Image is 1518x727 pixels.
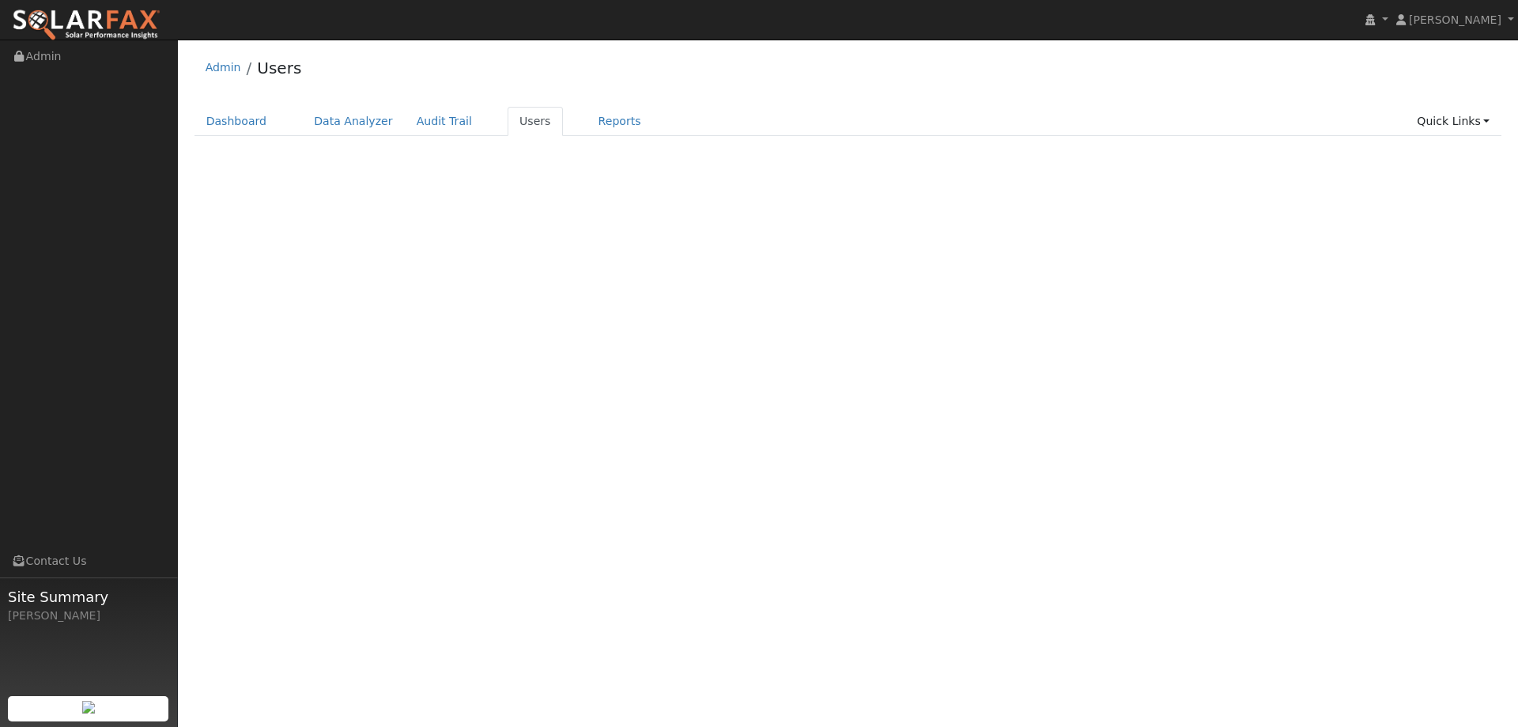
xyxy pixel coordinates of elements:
a: Reports [587,107,653,136]
div: [PERSON_NAME] [8,608,169,624]
span: Site Summary [8,586,169,608]
a: Data Analyzer [302,107,405,136]
img: SolarFax [12,9,160,42]
a: Audit Trail [405,107,484,136]
span: [PERSON_NAME] [1409,13,1501,26]
a: Users [257,59,301,78]
a: Users [508,107,563,136]
a: Admin [206,61,241,74]
a: Dashboard [194,107,279,136]
img: retrieve [82,701,95,714]
a: Quick Links [1405,107,1501,136]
